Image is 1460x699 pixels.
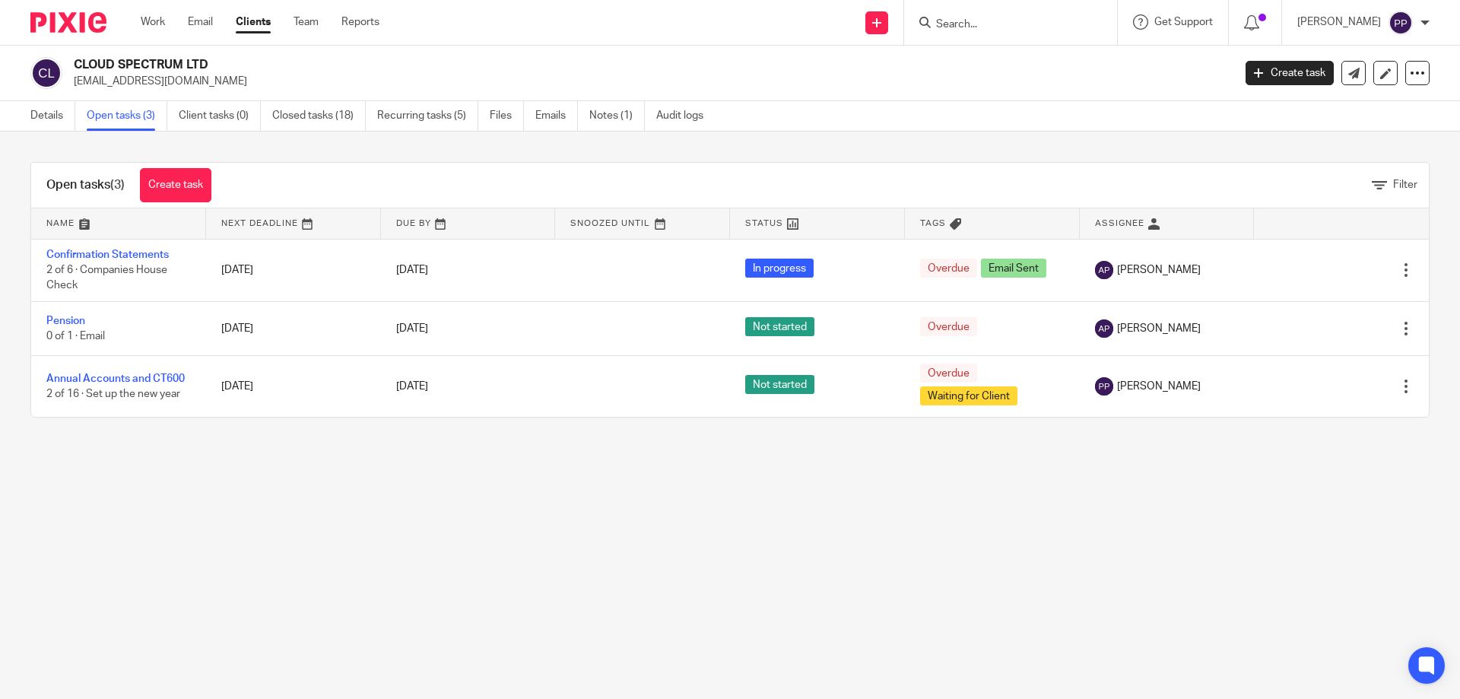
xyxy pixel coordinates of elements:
[341,14,379,30] a: Reports
[140,168,211,202] a: Create task
[46,265,167,291] span: 2 of 6 · Companies House Check
[745,259,814,278] span: In progress
[1117,262,1201,278] span: [PERSON_NAME]
[745,375,814,394] span: Not started
[1297,14,1381,30] p: [PERSON_NAME]
[396,381,428,392] span: [DATE]
[206,301,381,355] td: [DATE]
[1117,321,1201,336] span: [PERSON_NAME]
[46,373,185,384] a: Annual Accounts and CT600
[46,331,105,342] span: 0 of 1 · Email
[46,316,85,326] a: Pension
[1246,61,1334,85] a: Create task
[535,101,578,131] a: Emails
[188,14,213,30] a: Email
[920,317,977,336] span: Overdue
[179,101,261,131] a: Client tasks (0)
[396,323,428,334] span: [DATE]
[920,364,977,383] span: Overdue
[745,317,814,336] span: Not started
[1154,17,1213,27] span: Get Support
[920,386,1017,405] span: Waiting for Client
[110,179,125,191] span: (3)
[141,14,165,30] a: Work
[1095,261,1113,279] img: svg%3E
[74,57,993,73] h2: CLOUD SPECTRUM LTD
[1117,379,1201,394] span: [PERSON_NAME]
[745,219,783,227] span: Status
[490,101,524,131] a: Files
[46,389,180,400] span: 2 of 16 · Set up the new year
[294,14,319,30] a: Team
[46,249,169,260] a: Confirmation Statements
[656,101,715,131] a: Audit logs
[30,57,62,89] img: svg%3E
[981,259,1046,278] span: Email Sent
[206,356,381,418] td: [DATE]
[920,259,977,278] span: Overdue
[30,12,106,33] img: Pixie
[1095,319,1113,338] img: svg%3E
[1389,11,1413,35] img: svg%3E
[920,219,946,227] span: Tags
[377,101,478,131] a: Recurring tasks (5)
[570,219,650,227] span: Snoozed Until
[46,177,125,193] h1: Open tasks
[396,265,428,275] span: [DATE]
[1095,377,1113,396] img: svg%3E
[236,14,271,30] a: Clients
[589,101,645,131] a: Notes (1)
[30,101,75,131] a: Details
[1393,180,1417,190] span: Filter
[87,101,167,131] a: Open tasks (3)
[206,239,381,301] td: [DATE]
[272,101,366,131] a: Closed tasks (18)
[74,74,1223,89] p: [EMAIL_ADDRESS][DOMAIN_NAME]
[935,18,1071,32] input: Search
